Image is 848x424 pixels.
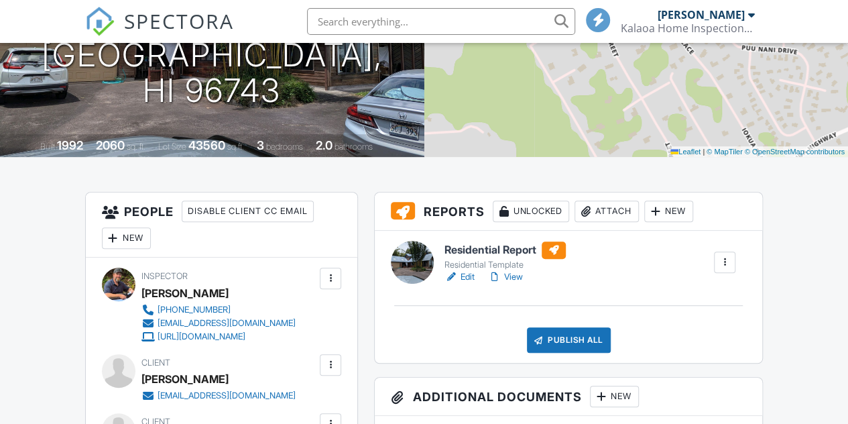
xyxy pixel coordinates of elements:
h3: People [86,193,358,258]
a: © OpenStreetMap contributors [745,148,845,156]
span: Inspector [141,271,188,281]
a: [EMAIL_ADDRESS][DOMAIN_NAME] [141,317,296,330]
div: Disable Client CC Email [182,201,314,222]
div: [PERSON_NAME] [658,8,745,21]
a: SPECTORA [85,18,234,46]
div: [PERSON_NAME] [141,369,229,389]
div: [PHONE_NUMBER] [158,305,231,315]
a: [URL][DOMAIN_NAME] [141,330,296,343]
div: [URL][DOMAIN_NAME] [158,331,245,342]
span: sq. ft. [127,142,145,152]
h3: Reports [375,193,762,231]
div: [EMAIL_ADDRESS][DOMAIN_NAME] [158,318,296,329]
a: Leaflet [670,148,701,156]
h6: Residential Report [444,242,566,259]
h1: [STREET_ADDRESS] [GEOGRAPHIC_DATA], HI 96743 [21,2,403,108]
div: Unlocked [493,201,569,222]
span: sq.ft. [227,142,244,152]
div: Residential Template [444,260,566,270]
span: SPECTORA [124,7,234,35]
a: Edit [444,270,475,284]
div: Kalaoa Home Inspections llc [621,21,755,35]
a: [PHONE_NUMBER] [141,303,296,317]
div: New [590,386,639,407]
span: Lot Size [158,142,186,152]
span: Client [141,358,170,368]
a: Residential Report Residential Template [444,242,566,271]
a: © MapTiler [707,148,743,156]
div: New [102,227,151,249]
div: 3 [257,138,264,152]
div: Attach [574,201,639,222]
div: New [644,201,693,222]
div: 2060 [96,138,125,152]
img: The Best Home Inspection Software - Spectora [85,7,115,36]
a: [EMAIL_ADDRESS][DOMAIN_NAME] [141,389,296,403]
div: [EMAIL_ADDRESS][DOMAIN_NAME] [158,390,296,401]
div: 1992 [57,138,83,152]
div: 2.0 [316,138,332,152]
div: 43560 [188,138,225,152]
span: | [703,148,705,156]
span: bathrooms [335,142,373,152]
div: [PERSON_NAME] [141,283,229,303]
div: Publish All [527,327,611,353]
span: bedrooms [266,142,303,152]
h3: Additional Documents [375,378,762,416]
span: Built [40,142,55,152]
a: View [488,270,523,284]
input: Search everything... [307,8,575,35]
